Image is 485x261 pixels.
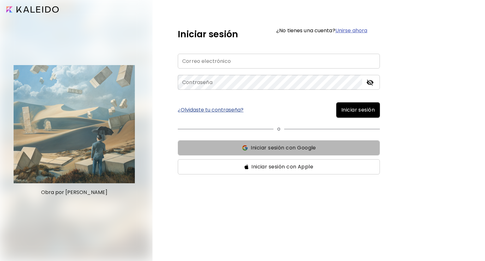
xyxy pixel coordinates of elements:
[244,164,249,169] img: ss
[341,106,375,114] span: Iniciar sesión
[277,125,280,133] p: o
[178,140,380,155] button: ssIniciar sesión con Google
[251,163,313,171] span: Iniciar sesión con Apple
[335,27,367,34] a: Unirse ahora
[251,144,316,152] span: Iniciar sesión con Google
[178,107,243,112] a: ¿Olvidaste tu contraseña?
[276,28,367,33] h6: ¿No tienes una cuenta?
[242,145,248,151] img: ss
[365,77,375,88] button: toggle password visibility
[178,28,238,41] h5: Iniciar sesión
[178,159,380,174] button: ssIniciar sesión con Apple
[336,102,380,118] button: Iniciar sesión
